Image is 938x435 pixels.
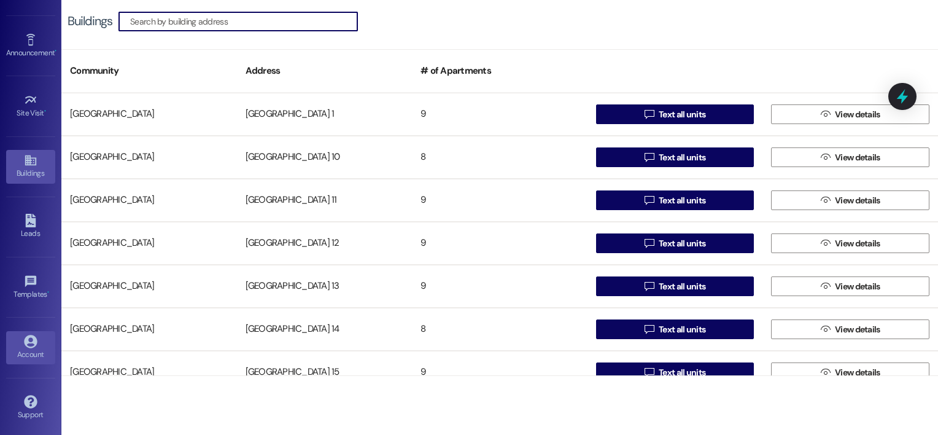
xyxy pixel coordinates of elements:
div: [GEOGRAPHIC_DATA] 15 [237,360,413,385]
div: [GEOGRAPHIC_DATA] 13 [237,274,413,299]
span: View details [835,194,880,207]
button: View details [771,190,929,210]
a: Leads [6,210,55,243]
button: Text all units [596,319,754,339]
i:  [821,109,830,119]
a: Buildings [6,150,55,183]
button: Text all units [596,233,754,253]
span: Text all units [659,366,705,379]
a: Templates • [6,271,55,304]
i:  [645,367,654,377]
button: View details [771,276,929,296]
span: Text all units [659,151,705,164]
button: Text all units [596,147,754,167]
div: [GEOGRAPHIC_DATA] [61,360,237,385]
input: Search by building address [130,13,357,30]
button: Text all units [596,190,754,210]
span: • [44,107,46,116]
span: View details [835,280,880,293]
i:  [645,324,654,334]
div: [GEOGRAPHIC_DATA] [61,102,237,127]
i:  [821,238,830,248]
span: View details [835,151,880,164]
button: View details [771,104,929,124]
i:  [645,281,654,291]
a: Site Visit • [6,90,55,123]
i:  [821,281,830,291]
span: • [47,288,49,297]
div: [GEOGRAPHIC_DATA] [61,145,237,170]
span: • [55,47,56,55]
div: # of Apartments [412,56,587,86]
div: Buildings [68,15,112,28]
div: [GEOGRAPHIC_DATA] [61,317,237,342]
div: [GEOGRAPHIC_DATA] [61,274,237,299]
span: Text all units [659,194,705,207]
div: 8 [412,145,587,170]
span: View details [835,237,880,250]
button: View details [771,319,929,339]
span: Text all units [659,108,705,121]
a: Support [6,391,55,425]
span: Text all units [659,280,705,293]
i:  [821,367,830,377]
div: [GEOGRAPHIC_DATA] 10 [237,145,413,170]
i:  [645,152,654,162]
div: Address [237,56,413,86]
button: View details [771,233,929,253]
div: [GEOGRAPHIC_DATA] 14 [237,317,413,342]
div: 9 [412,102,587,127]
span: Text all units [659,237,705,250]
button: View details [771,147,929,167]
i:  [645,238,654,248]
span: View details [835,108,880,121]
div: [GEOGRAPHIC_DATA] [61,231,237,256]
i:  [645,109,654,119]
div: [GEOGRAPHIC_DATA] 1 [237,102,413,127]
i:  [821,195,830,205]
div: 8 [412,317,587,342]
div: Community [61,56,237,86]
div: 9 [412,188,587,213]
span: View details [835,366,880,379]
span: View details [835,323,880,336]
div: [GEOGRAPHIC_DATA] 11 [237,188,413,213]
button: View details [771,362,929,382]
div: 9 [412,231,587,256]
a: Account [6,331,55,364]
i:  [821,152,830,162]
div: [GEOGRAPHIC_DATA] [61,188,237,213]
i:  [645,195,654,205]
div: 9 [412,360,587,385]
div: [GEOGRAPHIC_DATA] 12 [237,231,413,256]
i:  [821,324,830,334]
button: Text all units [596,362,754,382]
div: 9 [412,274,587,299]
span: Text all units [659,323,705,336]
button: Text all units [596,104,754,124]
button: Text all units [596,276,754,296]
